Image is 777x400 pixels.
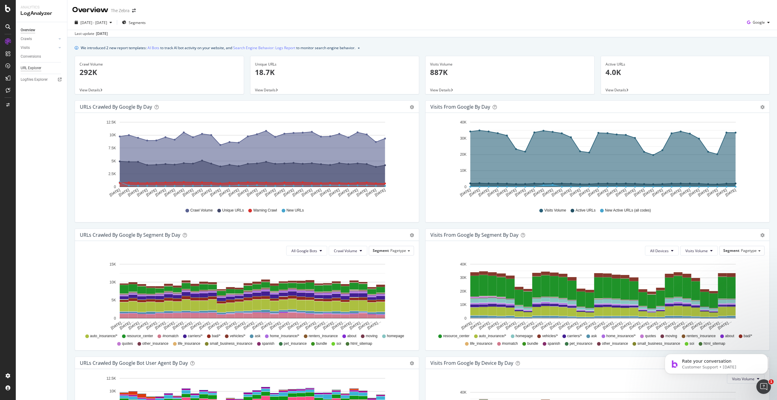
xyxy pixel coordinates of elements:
text: [DATE] [365,188,377,197]
span: ask [591,334,597,339]
span: New URLs [287,208,304,213]
span: small_business_insurance [637,341,680,346]
div: Overview [21,27,35,33]
text: [DATE] [255,188,267,197]
text: [DATE] [606,188,618,197]
span: homepage [387,334,404,339]
span: View Details [80,87,100,93]
text: [DATE] [615,188,627,197]
span: quotes [122,341,133,346]
span: View Details [606,87,626,93]
text: 0 [114,185,116,189]
text: [DATE] [164,188,176,197]
span: carriers/* [567,334,582,339]
span: homepage [516,334,533,339]
span: 1 [769,379,774,384]
span: bundle [527,341,538,346]
div: LogAnalyzer [21,10,62,17]
span: Active URLs [575,208,595,213]
text: 40K [460,262,467,266]
span: All Devices [650,248,669,253]
span: Crawl Volume [190,208,213,213]
button: Visits Volume [680,246,718,256]
text: [DATE] [542,188,554,197]
div: The Zebra [111,8,130,14]
text: [DATE] [356,188,368,197]
text: [DATE] [319,188,331,197]
text: [DATE] [532,188,545,197]
span: about [347,334,356,339]
div: info banner [75,45,770,51]
span: spanish [548,341,560,346]
span: All Google Bots [291,248,317,253]
text: [DATE] [459,188,471,197]
div: A chart. [80,260,412,331]
a: URL Explorer [21,65,63,71]
span: bad/* [744,334,752,339]
button: Crawl Volume [329,246,367,256]
text: [DATE] [109,188,121,197]
span: View Details [430,87,451,93]
svg: A chart. [80,118,412,202]
span: Segment [373,248,389,253]
span: home_insurance/* [606,334,636,339]
p: 292K [80,67,239,77]
div: gear [410,361,414,365]
span: bundle [316,341,327,346]
span: life_insurance [470,341,492,346]
span: Google [753,20,765,25]
span: spanish [262,341,274,346]
text: 15K [110,262,116,266]
div: Conversions [21,53,41,60]
div: arrow-right-arrow-left [132,8,136,13]
text: 30K [460,276,467,280]
text: [DATE] [679,188,691,197]
text: [DATE] [505,188,517,197]
span: Warning Crawl [253,208,277,213]
text: [DATE] [127,188,139,197]
button: close banner [356,43,361,52]
span: auto_insurance/* [479,334,506,339]
text: [DATE] [551,188,563,197]
div: Logfiles Explorer [21,76,48,83]
button: [DATE] - [DATE] [72,18,114,27]
span: soi [336,341,341,346]
text: 10K [110,389,116,394]
a: Conversions [21,53,63,60]
iframe: Intercom notifications message [656,341,777,384]
text: [DATE] [191,188,203,197]
div: URLs Crawled by Google bot User Agent By Day [80,360,188,366]
div: gear [410,105,414,109]
div: Visits from Google by day [430,104,490,110]
text: [DATE] [715,188,728,197]
span: other_insurance [602,341,628,346]
div: Crawls [21,36,32,42]
text: [DATE] [496,188,508,197]
span: resource_center [443,334,470,339]
text: [DATE] [145,188,158,197]
text: [DATE] [310,188,322,197]
div: URLs Crawled by Google by day [80,104,152,110]
span: other_insurance [142,341,168,346]
svg: A chart. [430,260,762,331]
text: [DATE] [338,188,350,197]
div: Visits From Google By Device By Day [430,360,513,366]
text: [DATE] [487,188,499,197]
button: Google [745,18,772,27]
text: [DATE] [596,188,609,197]
span: carriers/* [188,334,202,339]
span: pet_insurance [284,341,307,346]
text: 7.5K [108,146,116,150]
button: Segments [120,18,148,27]
text: [DATE] [688,188,700,197]
div: Visits [21,45,30,51]
a: Overview [21,27,63,33]
text: [DATE] [228,188,240,197]
text: [DATE] [292,188,304,197]
text: 10K [460,303,467,307]
span: resource_center [127,334,153,339]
